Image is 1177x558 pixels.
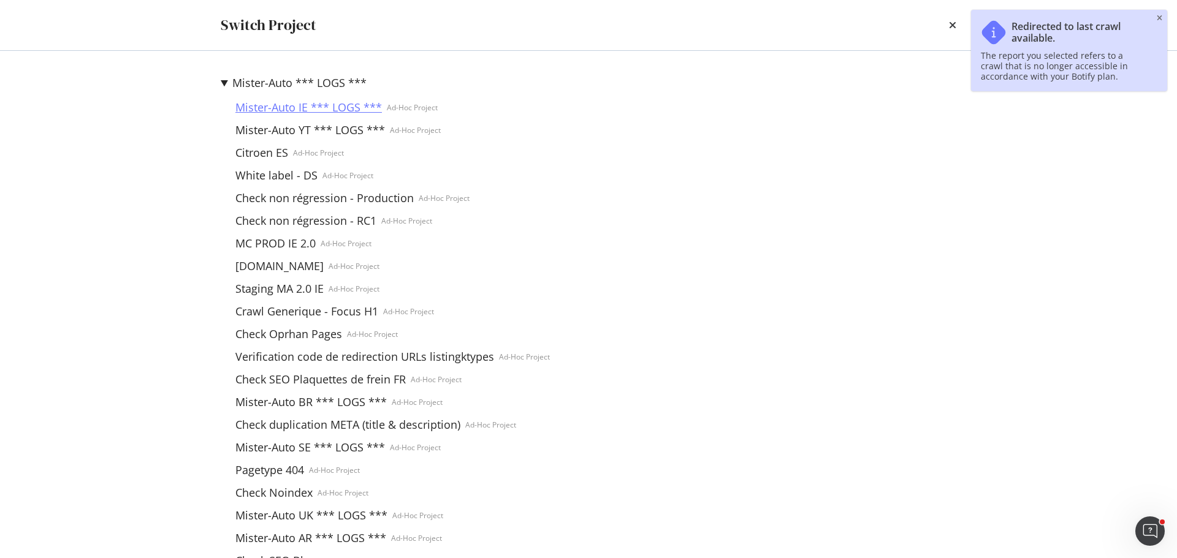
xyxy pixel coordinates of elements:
[387,102,438,113] div: Ad-Hoc Project
[419,193,470,203] div: Ad-Hoc Project
[392,510,443,521] div: Ad-Hoc Project
[230,146,293,159] a: Citroen ES
[329,284,379,294] div: Ad-Hoc Project
[230,169,322,182] a: White label - DS
[309,465,360,475] div: Ad-Hoc Project
[949,15,956,36] div: times
[230,373,411,386] a: Check SEO Plaquettes de frein FR
[321,238,371,249] div: Ad-Hoc Project
[411,374,462,385] div: Ad-Hoc Project
[230,350,499,363] a: Verification code de redirection URLs listingktypes
[230,260,329,273] a: [DOMAIN_NAME]
[391,533,442,543] div: Ad-Hoc Project
[1135,516,1165,546] iframe: Intercom live chat
[230,464,309,477] a: Pagetype 404
[347,329,398,339] div: Ad-Hoc Project
[221,15,316,36] div: Switch Project
[230,486,318,499] a: Check Noindex
[465,420,516,430] div: Ad-Hoc Project
[981,50,1145,81] div: The report you selected refers to a crawl that is no longer accessible in accordance with your Bo...
[230,282,329,295] a: Staging MA 2.0 IE
[390,125,441,135] div: Ad-Hoc Project
[230,214,381,227] a: Check non régression - RC1
[322,170,373,181] div: Ad-Hoc Project
[230,305,383,318] a: Crawl Generique - Focus H1
[293,148,344,158] div: Ad-Hoc Project
[230,237,321,250] a: MC PROD IE 2.0
[329,261,379,271] div: Ad-Hoc Project
[381,216,432,226] div: Ad-Hoc Project
[390,442,441,453] div: Ad-Hoc Project
[230,328,347,341] a: Check Oprhan Pages
[230,418,465,431] a: Check duplication META (title & description)
[392,397,443,407] div: Ad-Hoc Project
[318,488,368,498] div: Ad-Hoc Project
[499,352,550,362] div: Ad-Hoc Project
[383,306,434,317] div: Ad-Hoc Project
[1157,15,1162,22] div: close toast
[230,192,419,205] a: Check non régression - Production
[1011,21,1145,44] div: Redirected to last crawl available.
